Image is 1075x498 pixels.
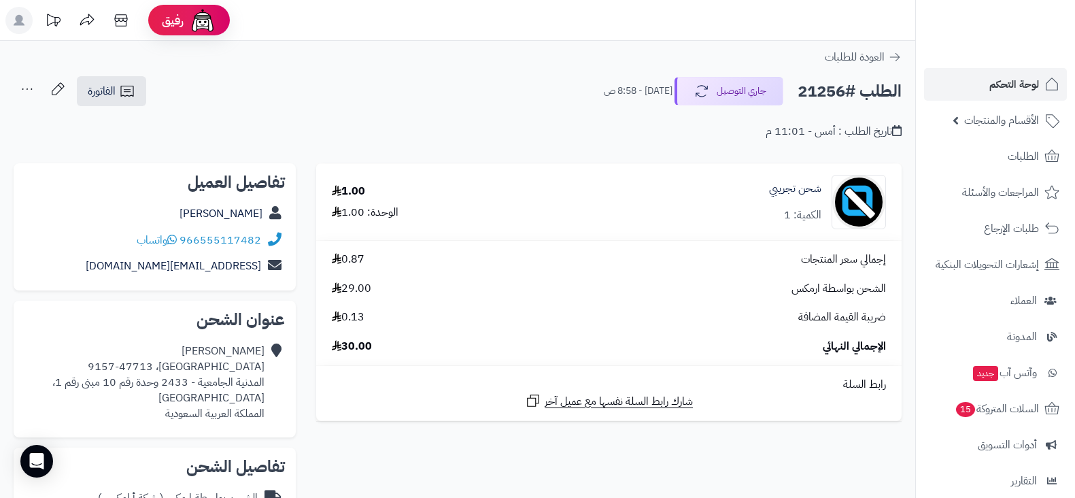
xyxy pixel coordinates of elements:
[332,339,372,354] span: 30.00
[1010,291,1037,310] span: العملاء
[162,12,184,29] span: رفيق
[180,205,262,222] a: [PERSON_NAME]
[955,399,1039,418] span: السلات المتروكة
[24,344,265,421] div: [PERSON_NAME] [GEOGRAPHIC_DATA]، 9157-47713 المدنية الجامعية - 2433 وحدة رقم 10 مبنى رقم 1، [GEOG...
[525,393,693,410] a: شارك رابط السلة نفسها مع عميل آخر
[924,284,1067,317] a: العملاء
[983,35,1062,63] img: logo-2.png
[77,76,146,106] a: الفاتورة
[823,339,886,354] span: الإجمالي النهائي
[24,312,285,328] h2: عنوان الشحن
[964,111,1039,130] span: الأقسام والمنتجات
[604,84,672,98] small: [DATE] - 8:58 ص
[924,356,1067,389] a: وآتس آبجديد
[924,248,1067,281] a: إشعارات التحويلات البنكية
[20,445,53,478] div: Open Intercom Messenger
[180,232,261,248] a: 966555117482
[978,435,1037,454] span: أدوات التسويق
[924,176,1067,209] a: المراجعات والأسئلة
[962,183,1039,202] span: المراجعات والأسئلة
[924,68,1067,101] a: لوحة التحكم
[189,7,216,34] img: ai-face.png
[1008,147,1039,166] span: الطلبات
[825,49,902,65] a: العودة للطلبات
[332,205,398,220] div: الوحدة: 1.00
[984,219,1039,238] span: طلبات الإرجاع
[924,212,1067,245] a: طلبات الإرجاع
[791,281,886,297] span: الشحن بواسطة ارمكس
[832,175,885,229] img: no_image-90x90.png
[769,181,821,197] a: شحن تجريبي
[798,78,902,105] h2: الطلب #21256
[956,402,975,417] span: 15
[88,83,116,99] span: الفاتورة
[545,394,693,410] span: شارك رابط السلة نفسها مع عميل آخر
[24,459,285,475] h2: تفاصيل الشحن
[924,320,1067,353] a: المدونة
[1007,327,1037,346] span: المدونة
[801,252,886,267] span: إجمالي سعر المنتجات
[332,281,371,297] span: 29.00
[766,124,902,139] div: تاريخ الطلب : أمس - 11:01 م
[332,252,364,267] span: 0.87
[936,255,1039,274] span: إشعارات التحويلات البنكية
[322,377,896,393] div: رابط السلة
[972,363,1037,382] span: وآتس آب
[924,140,1067,173] a: الطلبات
[784,207,821,223] div: الكمية: 1
[973,366,998,381] span: جديد
[332,310,364,325] span: 0.13
[989,75,1039,94] span: لوحة التحكم
[675,77,783,105] button: جاري التوصيل
[36,7,70,37] a: تحديثات المنصة
[24,174,285,190] h2: تفاصيل العميل
[924,429,1067,461] a: أدوات التسويق
[332,184,365,199] div: 1.00
[137,232,177,248] a: واتساب
[924,465,1067,497] a: التقارير
[924,393,1067,425] a: السلات المتروكة15
[825,49,885,65] span: العودة للطلبات
[798,310,886,325] span: ضريبة القيمة المضافة
[1011,471,1037,491] span: التقارير
[86,258,261,274] a: [EMAIL_ADDRESS][DOMAIN_NAME]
